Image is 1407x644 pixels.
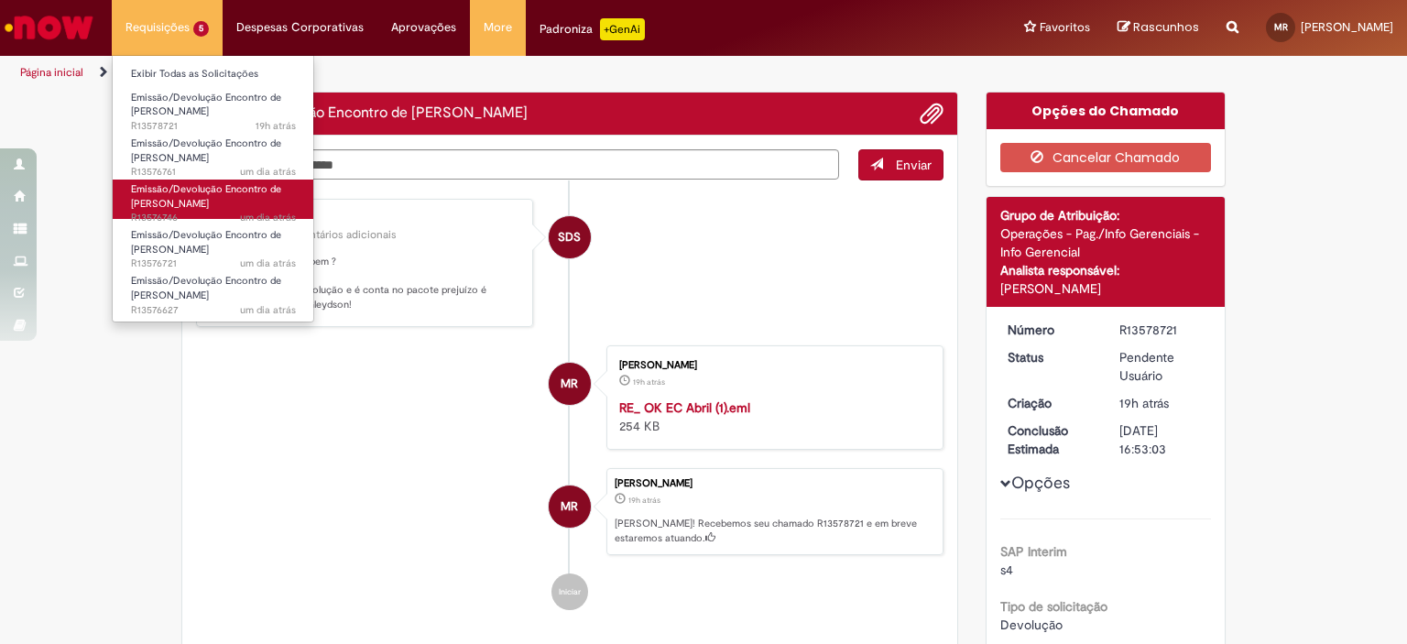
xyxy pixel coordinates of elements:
[549,216,591,258] div: Sabrina Da Silva Oliveira
[540,18,645,40] div: Padroniza
[196,180,943,629] ul: Histórico de tíquete
[240,257,296,270] time: 29/09/2025 12:57:38
[131,257,296,271] span: R13576721
[549,363,591,405] div: Mirella Furlan Rosa
[994,394,1107,412] dt: Criação
[240,165,296,179] span: um dia atrás
[1119,348,1205,385] div: Pendente Usuário
[236,18,364,37] span: Despesas Corporativas
[619,399,750,416] a: RE_ OK EC Abril (1).eml
[1119,394,1205,412] div: 29/09/2025 17:52:58
[1119,421,1205,458] div: [DATE] 16:53:03
[896,157,932,173] span: Enviar
[213,213,518,224] div: [PERSON_NAME]
[113,180,314,219] a: Aberto R13576746 : Emissão/Devolução Encontro de Contas Fornecedor
[1119,321,1205,339] div: R13578721
[131,165,296,180] span: R13576761
[240,257,296,270] span: um dia atrás
[549,486,591,528] div: Mirella Furlan Rosa
[619,360,924,371] div: [PERSON_NAME]
[131,303,296,318] span: R13576627
[1133,18,1199,36] span: Rascunhos
[615,478,933,489] div: [PERSON_NAME]
[920,102,943,126] button: Adicionar anexos
[1301,19,1393,35] span: [PERSON_NAME]
[279,227,397,243] small: Comentários adicionais
[628,495,660,506] time: 29/09/2025 17:52:58
[994,348,1107,366] dt: Status
[1000,224,1212,261] div: Operações - Pag./Info Gerenciais - Info Gerencial
[615,517,933,545] p: [PERSON_NAME]! Recebemos seu chamado R13578721 e em breve estaremos atuando.
[633,377,665,387] span: 19h atrás
[994,421,1107,458] dt: Conclusão Estimada
[628,495,660,506] span: 19h atrás
[858,149,943,180] button: Enviar
[131,119,296,134] span: R13578721
[131,91,281,119] span: Emissão/Devolução Encontro de [PERSON_NAME]
[558,215,581,259] span: SDS
[987,93,1226,129] div: Opções do Chamado
[113,64,314,84] a: Exibir Todas as Solicitações
[1274,21,1288,33] span: MR
[633,377,665,387] time: 29/09/2025 17:52:56
[994,321,1107,339] dt: Número
[256,119,296,133] time: 29/09/2025 17:53:00
[131,182,281,211] span: Emissão/Devolução Encontro de [PERSON_NAME]
[14,56,924,90] ul: Trilhas de página
[1040,18,1090,37] span: Favoritos
[1000,206,1212,224] div: Grupo de Atribuição:
[112,55,314,322] ul: Requisições
[125,18,190,37] span: Requisições
[131,228,281,257] span: Emissão/Devolução Encontro de [PERSON_NAME]
[1118,19,1199,37] a: Rascunhos
[196,149,839,180] textarea: Digite sua mensagem aqui...
[561,485,578,529] span: MR
[256,119,296,133] span: 19h atrás
[113,271,314,311] a: Aberto R13576627 : Emissão/Devolução Encontro de Contas Fornecedor
[1000,143,1212,172] button: Cancelar Chamado
[240,211,296,224] span: um dia atrás
[131,274,281,302] span: Emissão/Devolução Encontro de [PERSON_NAME]
[113,225,314,265] a: Aberto R13576721 : Emissão/Devolução Encontro de Contas Fornecedor
[113,134,314,173] a: Aberto R13576761 : Emissão/Devolução Encontro de Contas Fornecedor
[196,105,528,122] h2: Emissão/Devolução Encontro de Contas Fornecedor Histórico de tíquete
[1000,543,1067,560] b: SAP Interim
[240,303,296,317] time: 29/09/2025 12:37:08
[1000,598,1107,615] b: Tipo de solicitação
[391,18,456,37] span: Aprovações
[484,18,512,37] span: More
[240,303,296,317] span: um dia atrás
[213,255,518,312] p: Bom dia Mirela, tudo bem ? Como se trata de devolução e é conta no pacote prejuízo é necessário o...
[1000,261,1212,279] div: Analista responsável:
[1000,279,1212,298] div: [PERSON_NAME]
[131,136,281,165] span: Emissão/Devolução Encontro de [PERSON_NAME]
[619,398,924,435] div: 254 KB
[1000,562,1013,578] span: s4
[113,88,314,127] a: Aberto R13578721 : Emissão/Devolução Encontro de Contas Fornecedor
[1119,395,1169,411] time: 29/09/2025 17:52:58
[196,468,943,556] li: Mirella Furlan Rosa
[2,9,96,46] img: ServiceNow
[1119,395,1169,411] span: 19h atrás
[131,211,296,225] span: R13576746
[193,21,209,37] span: 5
[1000,617,1063,633] span: Devolução
[600,18,645,40] p: +GenAi
[20,65,83,80] a: Página inicial
[561,362,578,406] span: MR
[240,211,296,224] time: 29/09/2025 13:06:44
